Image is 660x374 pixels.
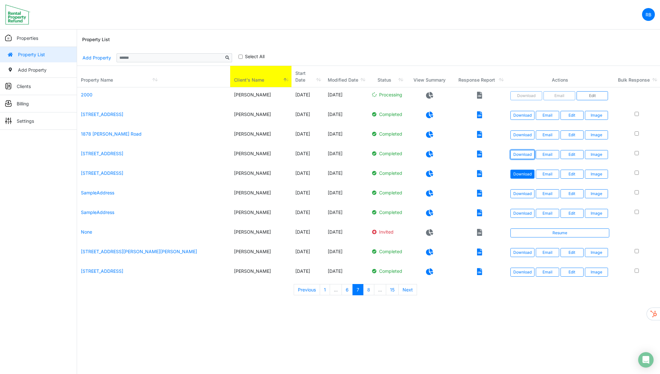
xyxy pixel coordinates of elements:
[536,189,559,198] button: Email
[372,170,402,176] p: Completed
[560,130,584,139] a: Edit
[291,264,324,283] td: [DATE]
[510,111,534,120] a: Download
[577,91,608,100] a: Edit
[510,209,534,218] a: Download
[560,248,584,257] a: Edit
[510,130,534,139] a: Download
[81,92,92,97] a: 2000
[291,185,324,205] td: [DATE]
[510,228,609,237] a: Resume
[324,185,369,205] td: [DATE]
[453,66,507,87] th: Response Report: activate to sort column ascending
[324,205,369,225] td: [DATE]
[324,244,369,264] td: [DATE]
[230,166,291,185] td: [PERSON_NAME]
[585,130,608,139] button: Image
[368,66,406,87] th: Status: activate to sort column ascending
[324,127,369,146] td: [DATE]
[406,66,453,87] th: View Summary
[560,268,584,277] a: Edit
[291,127,324,146] td: [DATE]
[230,87,291,107] td: [PERSON_NAME]
[230,127,291,146] td: [PERSON_NAME]
[560,189,584,198] a: Edit
[642,8,655,21] a: RB
[245,53,265,60] label: Select All
[324,225,369,244] td: [DATE]
[613,66,660,87] th: Bulk Response: activate to sort column ascending
[77,66,230,87] th: Property Name: activate to sort column ascending
[81,209,114,215] a: SampleAddress
[560,209,584,218] a: Edit
[646,11,651,18] p: RB
[230,146,291,166] td: [PERSON_NAME]
[81,229,92,235] a: None
[291,205,324,225] td: [DATE]
[81,249,197,254] a: [STREET_ADDRESS][PERSON_NAME][PERSON_NAME]
[291,146,324,166] td: [DATE]
[510,170,534,179] a: Download
[5,100,12,107] img: sidemenu_billing.png
[324,87,369,107] td: [DATE]
[230,185,291,205] td: [PERSON_NAME]
[372,189,402,196] p: Completed
[372,268,402,274] p: Completed
[398,284,417,296] a: Next
[324,66,369,87] th: Modified Date: activate to sort column ascending
[510,91,542,100] button: Download
[363,284,374,296] a: 8
[324,264,369,283] td: [DATE]
[510,150,534,159] a: Download
[230,225,291,244] td: [PERSON_NAME]
[342,284,353,296] a: 6
[17,35,38,41] p: Properties
[585,268,608,277] button: Image
[372,209,402,216] p: Completed
[81,131,142,137] a: 1878 [PERSON_NAME] Road
[230,244,291,264] td: [PERSON_NAME]
[320,284,330,296] a: 1
[638,352,654,368] div: Open Intercom Messenger
[81,268,123,274] a: [STREET_ADDRESS]
[560,170,584,179] a: Edit
[230,66,291,87] th: Client's Name: activate to sort column descending
[372,150,402,157] p: Completed
[230,264,291,283] td: [PERSON_NAME]
[372,228,402,235] p: Invited
[81,151,123,156] a: [STREET_ADDRESS]
[536,150,559,159] button: Email
[17,118,34,124] p: Settings
[536,130,559,139] button: Email
[536,248,559,257] button: Email
[291,244,324,264] td: [DATE]
[543,91,575,100] button: Email
[5,83,12,89] img: sidemenu_client.png
[117,53,223,62] input: Sizing example input
[536,209,559,218] button: Email
[536,170,559,179] button: Email
[324,146,369,166] td: [DATE]
[372,91,402,98] p: Processing
[291,87,324,107] td: [DATE]
[324,166,369,185] td: [DATE]
[291,107,324,127] td: [DATE]
[17,83,31,90] p: Clients
[81,190,114,195] a: SampleAddress
[507,66,613,87] th: Actions
[536,111,559,120] button: Email
[372,248,402,255] p: Completed
[291,225,324,244] td: [DATE]
[510,268,534,277] a: Download
[536,268,559,277] button: Email
[560,111,584,120] a: Edit
[230,107,291,127] td: [PERSON_NAME]
[82,37,110,42] h6: Property List
[82,52,111,63] a: Add Property
[324,107,369,127] td: [DATE]
[291,166,324,185] td: [DATE]
[5,118,12,124] img: sidemenu_settings.png
[585,170,608,179] button: Image
[352,284,363,296] a: 7
[372,111,402,118] p: Completed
